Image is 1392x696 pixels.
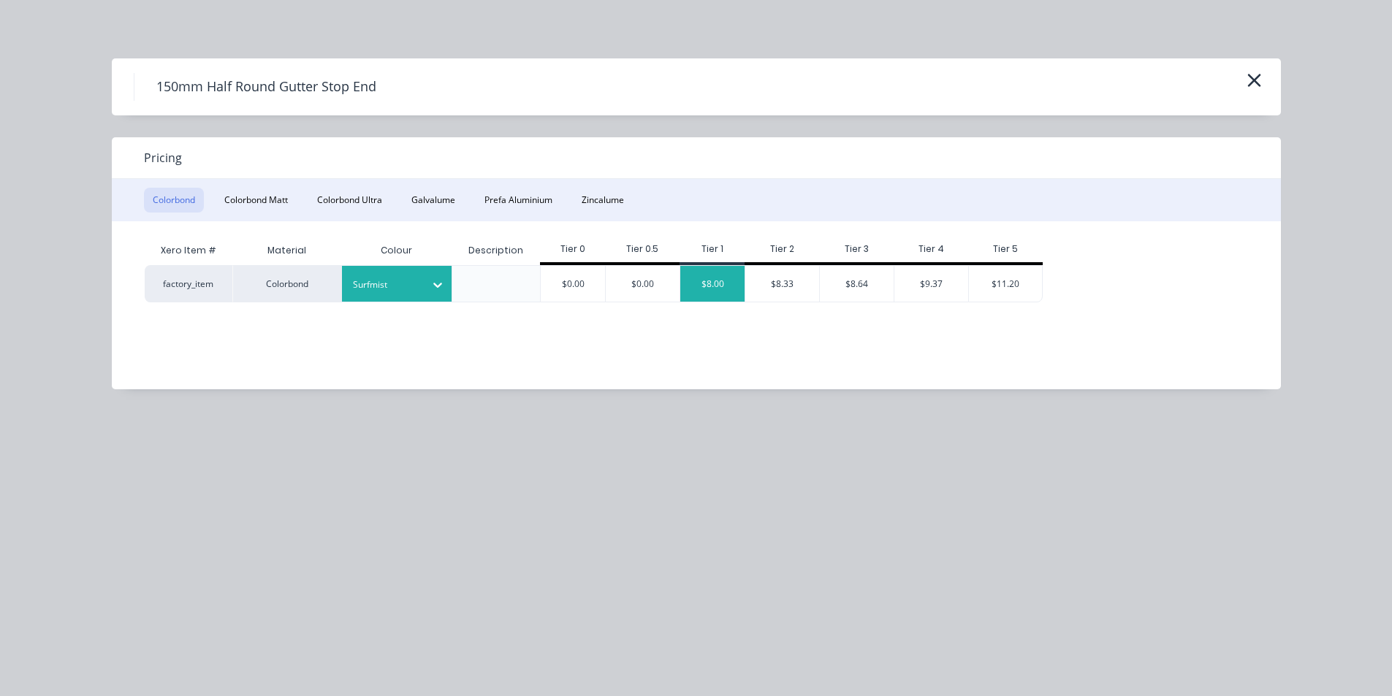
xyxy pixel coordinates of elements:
button: Colorbond Matt [216,188,297,213]
div: $0.00 [541,266,605,302]
div: Tier 5 [968,242,1043,256]
div: Colorbond [232,265,342,302]
div: Tier 4 [894,242,968,256]
div: Material [232,236,342,265]
button: Colorbond [144,188,204,213]
span: Pricing [144,149,182,167]
div: $8.33 [745,266,819,302]
button: Prefa Aluminium [476,188,561,213]
div: Tier 3 [819,242,894,256]
div: Xero Item # [145,236,232,265]
div: Tier 0.5 [605,242,680,256]
div: $0.00 [606,266,680,302]
h4: 150mm Half Round Gutter Stop End [134,73,398,101]
button: Colorbond Ultra [308,188,391,213]
div: factory_item [145,265,232,302]
div: $9.37 [894,266,968,302]
button: Zincalume [573,188,633,213]
div: Colour [342,236,452,265]
div: Tier 0 [540,242,605,256]
div: $11.20 [969,266,1042,302]
div: Description [457,232,535,269]
div: $8.00 [680,266,745,302]
div: Tier 2 [745,242,819,256]
div: Tier 1 [680,242,745,256]
button: Galvalume [403,188,464,213]
div: $8.64 [820,266,894,302]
